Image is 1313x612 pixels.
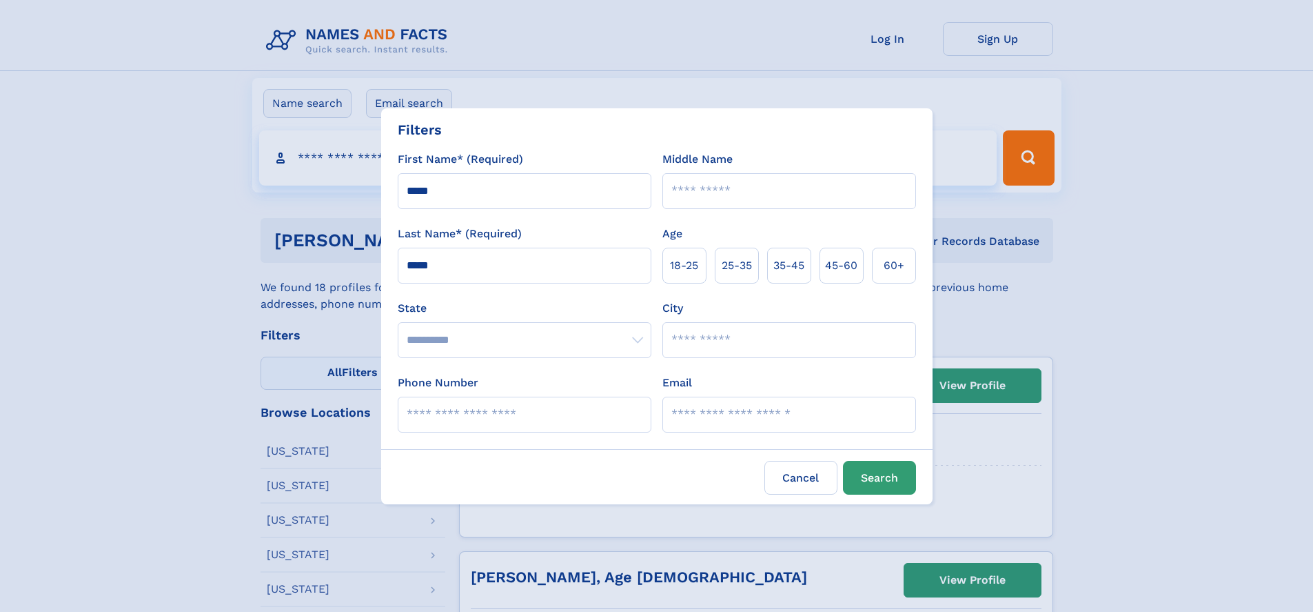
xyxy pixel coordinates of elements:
label: Cancel [764,461,837,495]
label: Middle Name [662,151,733,168]
label: City [662,300,683,317]
span: 35‑45 [773,257,804,274]
label: First Name* (Required) [398,151,523,168]
label: Age [662,226,682,242]
span: 45‑60 [825,257,857,274]
span: 60+ [884,257,904,274]
button: Search [843,461,916,495]
span: 25‑35 [722,257,752,274]
label: Last Name* (Required) [398,226,522,242]
label: Phone Number [398,375,478,391]
span: 18‑25 [670,257,698,274]
div: Filters [398,119,442,140]
label: State [398,300,651,317]
label: Email [662,375,692,391]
